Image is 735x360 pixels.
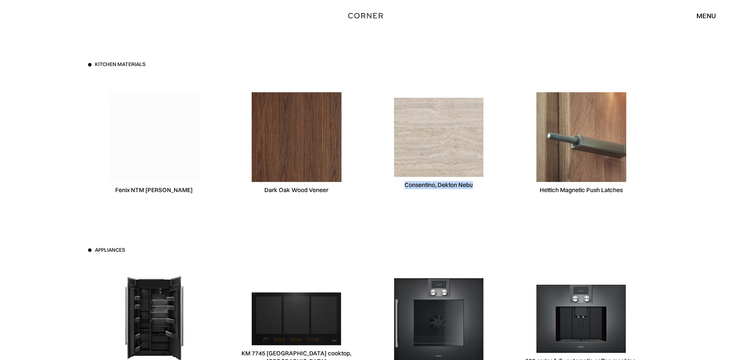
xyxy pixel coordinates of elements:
[264,186,328,194] div: Dark Oak Wood Veneer
[696,12,716,19] div: menu
[688,8,716,23] div: menu
[95,61,145,68] h3: Kitchen materials
[341,10,395,21] a: home
[95,247,125,254] h3: Appliances
[115,186,193,194] div: Fenix NTM [PERSON_NAME]
[540,186,623,194] div: Hettich Magnetic Push Latches
[405,181,473,189] div: Consentino, Dekton Nebu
